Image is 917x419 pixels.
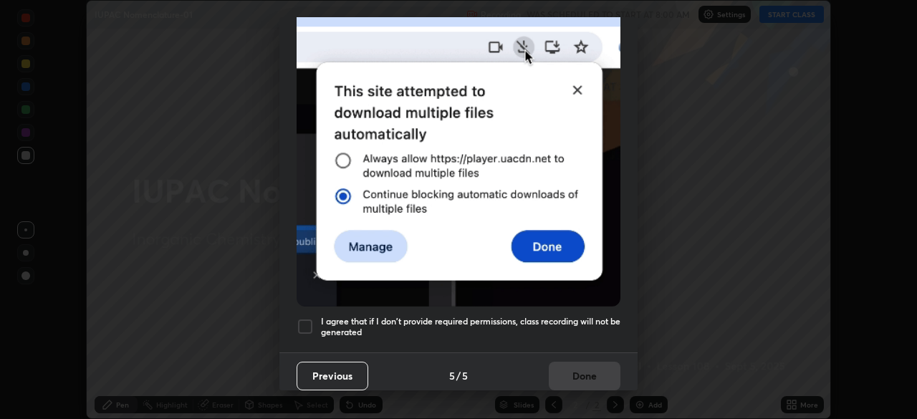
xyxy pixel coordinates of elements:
button: Previous [297,362,368,390]
h4: 5 [449,368,455,383]
h5: I agree that if I don't provide required permissions, class recording will not be generated [321,316,620,338]
h4: / [456,368,461,383]
h4: 5 [462,368,468,383]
